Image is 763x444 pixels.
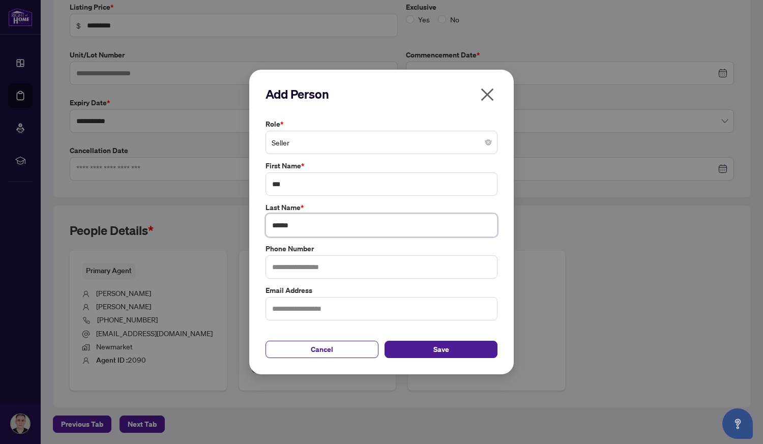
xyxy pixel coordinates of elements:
button: Save [385,341,497,358]
span: close [479,86,495,103]
label: Phone Number [266,243,497,254]
label: Last Name [266,202,497,213]
label: Role [266,119,497,130]
button: Open asap [722,408,753,439]
span: Cancel [311,341,333,358]
span: close-circle [485,139,491,145]
label: First Name [266,160,497,171]
button: Cancel [266,341,378,358]
span: Save [433,341,449,358]
span: Seller [272,133,491,152]
h2: Add Person [266,86,497,102]
label: Email Address [266,285,497,296]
